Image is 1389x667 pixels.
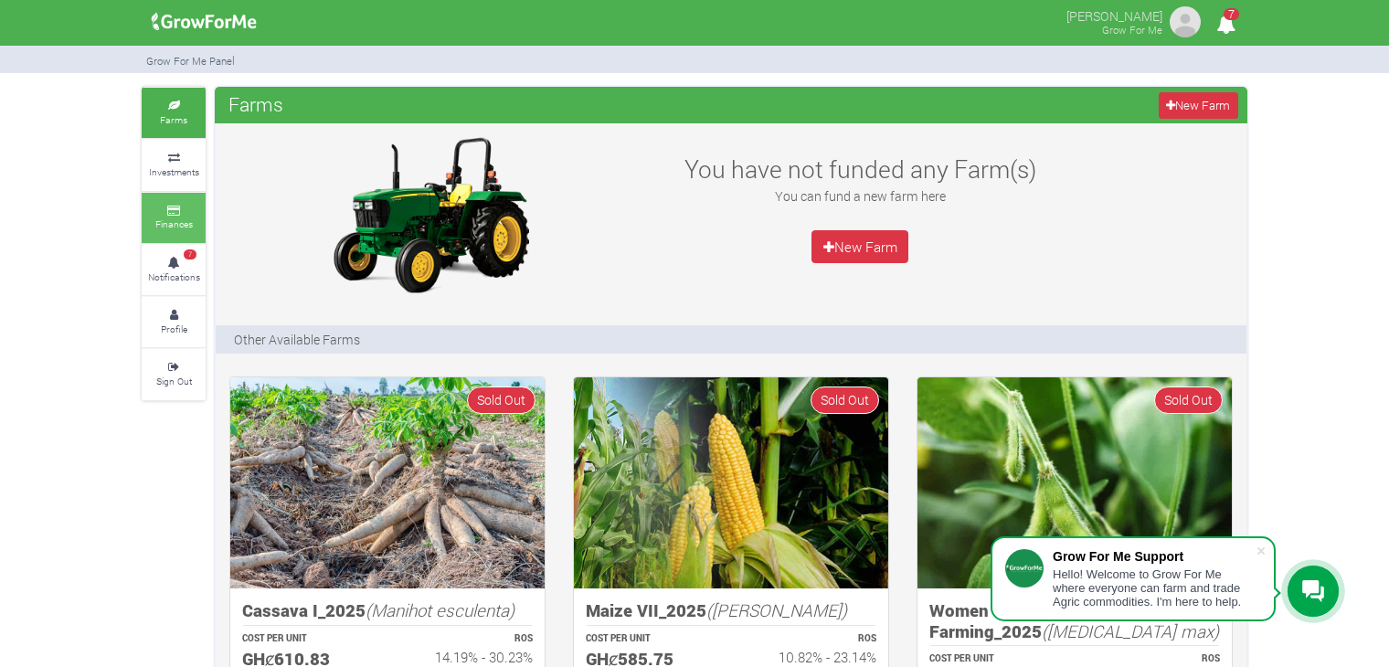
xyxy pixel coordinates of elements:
[1053,567,1256,609] div: Hello! Welcome to Grow For Me where everyone can farm and trade Agric commodities. I'm here to help.
[161,323,187,335] small: Profile
[316,132,545,297] img: growforme image
[811,230,908,263] a: New Farm
[142,88,206,138] a: Farms
[142,245,206,295] a: 7 Notifications
[706,598,847,621] i: ([PERSON_NAME])
[748,649,876,665] h6: 10.82% - 23.14%
[662,186,1058,206] p: You can fund a new farm here
[574,377,888,588] img: growforme image
[917,377,1232,588] img: growforme image
[149,165,199,178] small: Investments
[142,193,206,243] a: Finances
[404,632,533,646] p: ROS
[142,349,206,399] a: Sign Out
[184,249,196,260] span: 7
[1208,17,1244,35] a: 7
[1066,4,1162,26] p: [PERSON_NAME]
[404,649,533,665] h6: 14.19% - 30.23%
[586,600,876,621] h5: Maize VII_2025
[224,86,288,122] span: Farms
[929,652,1058,666] p: COST PER UNIT
[142,297,206,347] a: Profile
[145,4,263,40] img: growforme image
[662,154,1058,184] h3: You have not funded any Farm(s)
[1102,23,1162,37] small: Grow For Me
[467,386,535,413] span: Sold Out
[586,632,715,646] p: COST PER UNIT
[1154,386,1223,413] span: Sold Out
[242,632,371,646] p: COST PER UNIT
[142,140,206,190] a: Investments
[1053,549,1256,564] div: Grow For Me Support
[1224,8,1239,20] span: 7
[811,386,879,413] span: Sold Out
[155,217,193,230] small: Finances
[156,375,192,387] small: Sign Out
[230,377,545,588] img: growforme image
[146,54,235,68] small: Grow For Me Panel
[366,598,514,621] i: (Manihot esculenta)
[234,330,360,349] p: Other Available Farms
[148,270,200,283] small: Notifications
[748,632,876,646] p: ROS
[1159,92,1238,119] a: New Farm
[160,113,187,126] small: Farms
[1208,4,1244,45] i: Notifications
[1042,619,1219,642] i: ([MEDICAL_DATA] max)
[1091,652,1220,666] p: ROS
[242,600,533,621] h5: Cassava I_2025
[1167,4,1203,40] img: growforme image
[929,600,1220,641] h5: Women in Organic Soybeans Farming_2025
